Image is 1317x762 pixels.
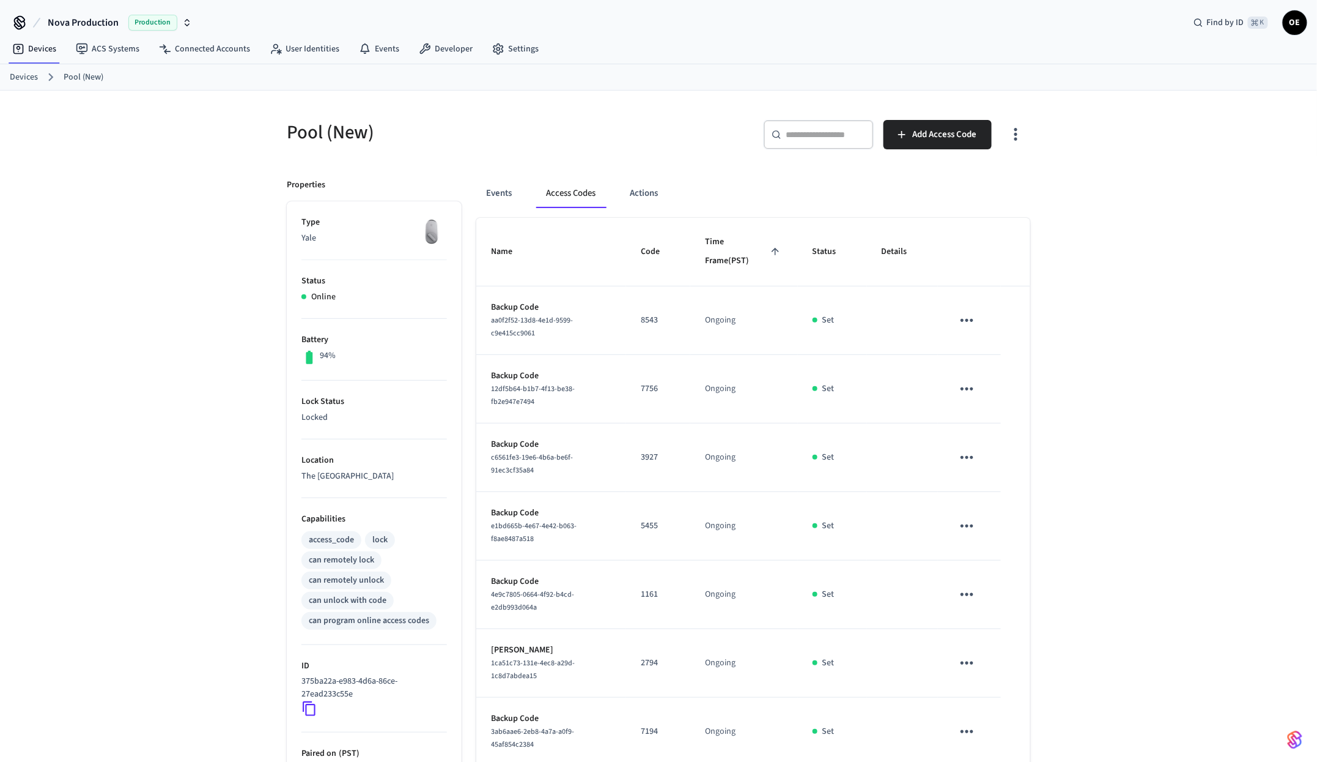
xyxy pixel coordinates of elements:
[491,575,611,588] p: Backup Code
[149,38,260,60] a: Connected Accounts
[287,120,651,145] h5: Pool (New)
[1184,12,1278,34] div: Find by ID⌘ K
[301,513,447,526] p: Capabilities
[491,370,611,383] p: Backup Code
[491,658,575,681] span: 1ca51c73-131e-4ec8-a29d-1c8d7abdea15
[491,507,611,520] p: Backup Code
[641,520,676,532] p: 5455
[491,727,574,750] span: 3ab6aae6-2eb8-4a7a-a0f9-45af854c2384
[822,657,835,670] p: Set
[482,38,548,60] a: Settings
[10,71,38,84] a: Devices
[416,216,447,247] img: August Wifi Smart Lock 3rd Gen, Silver, Front
[822,725,835,738] p: Set
[822,588,835,601] p: Set
[491,521,577,544] span: e1bd665b-4e67-4e42-b063-f8ae8487a518
[536,179,605,208] button: Access Codes
[301,660,447,673] p: ID
[309,614,429,627] div: can program online access codes
[128,15,177,31] span: Production
[349,38,409,60] a: Events
[690,561,797,629] td: Ongoing
[884,120,992,149] button: Add Access Code
[309,594,386,607] div: can unlock with code
[822,451,835,464] p: Set
[301,454,447,467] p: Location
[1283,10,1307,35] button: OE
[1284,12,1306,34] span: OE
[311,291,336,304] p: Online
[641,242,676,261] span: Code
[491,644,611,657] p: [PERSON_NAME]
[301,216,447,229] p: Type
[913,127,977,143] span: Add Access Code
[287,179,325,192] p: Properties
[301,395,447,408] p: Lock Status
[1248,17,1268,29] span: ⌘ K
[409,38,482,60] a: Developer
[336,747,360,760] span: ( PST )
[309,554,374,567] div: can remotely lock
[822,314,835,327] p: Set
[309,534,354,547] div: access_code
[48,15,119,30] span: Nova Production
[301,470,447,483] p: The [GEOGRAPHIC_DATA]
[476,179,522,208] button: Events
[491,712,611,725] p: Backup Code
[64,71,103,84] a: Pool (New)
[641,383,676,395] p: 7756
[641,588,676,601] p: 1161
[301,275,447,288] p: Status
[690,286,797,355] td: Ongoing
[822,520,835,532] p: Set
[301,747,447,760] p: Paired on
[491,315,573,338] span: aa0f2f52-13d8-4e1d-9599-c9e415cc9061
[491,301,611,314] p: Backup Code
[813,242,852,261] span: Status
[309,574,384,587] div: can remotely unlock
[705,233,783,271] span: Time Frame(PST)
[822,383,835,395] p: Set
[620,179,668,208] button: Actions
[690,492,797,561] td: Ongoing
[491,242,528,261] span: Name
[301,232,447,245] p: Yale
[882,242,923,261] span: Details
[491,438,611,451] p: Backup Code
[372,534,388,547] div: lock
[641,451,676,464] p: 3927
[301,334,447,346] p: Battery
[641,725,676,738] p: 7194
[2,38,66,60] a: Devices
[690,355,797,424] td: Ongoing
[1288,730,1302,750] img: SeamLogoGradient.69752ec5.svg
[690,629,797,698] td: Ongoing
[491,452,573,476] span: c6561fe3-19e6-4b6a-be6f-91ec3cf35a84
[690,424,797,492] td: Ongoing
[301,411,447,424] p: Locked
[491,589,574,613] span: 4e9c7805-0664-4f92-b4cd-e2db993d064a
[301,675,442,701] p: 375ba22a-e983-4d6a-86ce-27ead233c55e
[476,179,1030,208] div: ant example
[66,38,149,60] a: ACS Systems
[641,657,676,670] p: 2794
[1207,17,1244,29] span: Find by ID
[320,349,336,362] p: 94%
[491,384,575,407] span: 12df5b64-b1b7-4f13-be38-fb2e947e7494
[260,38,349,60] a: User Identities
[641,314,676,327] p: 8543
